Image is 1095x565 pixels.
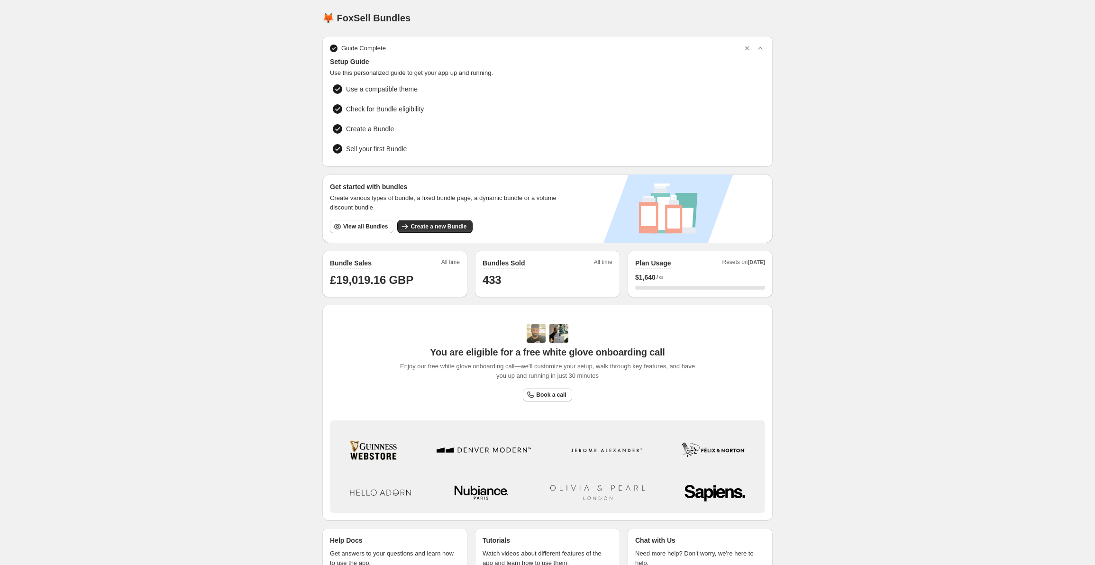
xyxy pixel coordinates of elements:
p: Chat with Us [635,536,675,545]
span: Use a compatible theme [346,84,418,94]
span: Use this personalized guide to get your app up and running. [330,68,765,78]
h2: Bundles Sold [483,258,525,268]
button: View all Bundles [330,220,393,233]
img: Prakhar [549,324,568,343]
img: Adi [527,324,546,343]
button: Create a new Bundle [397,220,472,233]
span: View all Bundles [343,223,388,230]
h2: Bundle Sales [330,258,372,268]
h1: 433 [483,273,612,288]
span: Guide Complete [341,44,386,53]
span: Enjoy our free white glove onboarding call—we'll customize your setup, walk through key features,... [395,362,700,381]
span: Resets on [722,258,766,269]
p: Help Docs [330,536,362,545]
div: / [635,273,765,282]
span: Sell your first Bundle [346,144,407,154]
span: Create a new Bundle [411,223,466,230]
span: All time [594,258,612,269]
span: You are eligible for a free white glove onboarding call [430,346,665,358]
span: ∞ [659,273,663,281]
span: Check for Bundle eligibility [346,104,424,114]
span: [DATE] [748,259,765,265]
span: Book a call [536,391,566,399]
h1: £19,019.16 GBP [330,273,460,288]
h1: 🦊 FoxSell Bundles [322,12,411,24]
span: $ 1,640 [635,273,656,282]
h2: Plan Usage [635,258,671,268]
p: Tutorials [483,536,510,545]
span: Create various types of bundle, a fixed bundle page, a dynamic bundle or a volume discount bundle [330,193,566,212]
span: Create a Bundle [346,124,394,134]
span: All time [441,258,460,269]
span: Setup Guide [330,57,765,66]
h3: Get started with bundles [330,182,566,191]
a: Book a call [523,388,572,401]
